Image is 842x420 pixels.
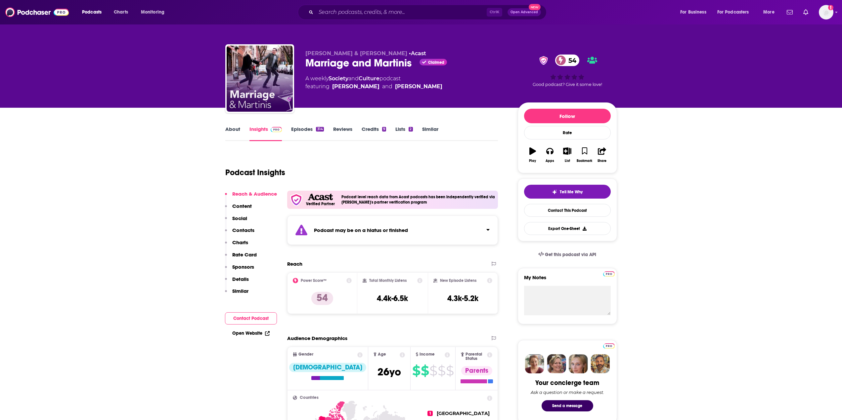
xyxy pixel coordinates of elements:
[510,11,538,14] span: Open Advanced
[362,126,386,141] a: Credits9
[819,5,833,19] span: Logged in as gabrielle.gantz
[422,126,438,141] a: Similar
[287,215,498,245] section: Click to expand status details
[555,55,580,66] a: 54
[421,365,429,376] span: $
[447,293,478,303] h3: 4.3k-5.2k
[232,288,248,294] p: Similar
[114,8,128,17] span: Charts
[225,168,285,177] h1: Podcast Insights
[545,252,596,257] span: Get this podcast via API
[535,379,599,387] div: Your concierge team
[429,365,437,376] span: $
[377,365,401,378] span: 26 yo
[598,159,606,163] div: Share
[531,390,604,395] div: Ask a question or make a request.
[341,195,496,205] h4: Podcast level reach data from Acast podcasts has been independently verified via [PERSON_NAME]'s ...
[438,365,445,376] span: $
[487,8,502,17] span: Ctrl K
[533,247,602,263] a: Get this podcast via API
[232,264,254,270] p: Sponsors
[290,193,303,206] img: verfied icon
[225,288,248,300] button: Similar
[542,400,593,411] button: Send a message
[593,143,610,167] button: Share
[225,126,240,141] a: About
[232,203,252,209] p: Content
[801,7,811,18] a: Show notifications dropdown
[395,83,442,91] a: Adam Silverstein
[382,127,386,132] div: 9
[287,335,347,341] h2: Audience Demographics
[232,330,270,336] a: Open Website
[232,251,257,258] p: Rate Card
[225,239,248,251] button: Charts
[591,354,610,373] img: Jon Profile
[316,127,324,132] div: 314
[461,366,492,375] div: Parents
[333,126,352,141] a: Reviews
[524,274,611,286] label: My Notes
[369,278,407,283] h2: Total Monthly Listens
[5,6,69,19] img: Podchaser - Follow, Share and Rate Podcasts
[552,189,557,195] img: tell me why sparkle
[232,276,249,282] p: Details
[828,5,833,10] svg: Add a profile image
[305,83,442,91] span: featuring
[329,75,348,82] a: Society
[524,109,611,123] button: Follow
[141,8,164,17] span: Monitoring
[759,7,783,18] button: open menu
[525,354,544,373] img: Sydney Profile
[232,191,277,197] p: Reach & Audience
[249,126,282,141] a: InsightsPodchaser Pro
[524,185,611,199] button: tell me why sparkleTell Me Why
[225,312,277,325] button: Contact Podcast
[603,270,615,277] a: Pro website
[314,227,408,233] strong: Podcast may be on a hiatus or finished
[232,227,254,233] p: Contacts
[541,143,558,167] button: Apps
[359,75,379,82] a: Culture
[306,202,335,206] h5: Verified Partner
[300,396,319,400] span: Countries
[225,191,277,203] button: Reach & Audience
[232,239,248,246] p: Charts
[465,352,486,361] span: Parental Status
[420,352,435,357] span: Income
[227,46,293,112] img: Marriage and Martinis
[577,159,592,163] div: Bookmark
[305,50,407,57] span: [PERSON_NAME] & [PERSON_NAME]
[524,143,541,167] button: Play
[524,204,611,217] a: Contact This Podcast
[377,293,408,303] h3: 4.4k-6.5k
[225,264,254,276] button: Sponsors
[411,50,426,57] a: Acast
[440,278,476,283] h2: New Episode Listens
[529,159,536,163] div: Play
[395,126,413,141] a: Lists2
[508,8,541,16] button: Open AdvancedNew
[558,143,576,167] button: List
[562,55,580,66] span: 54
[565,159,570,163] div: List
[446,365,454,376] span: $
[291,126,324,141] a: Episodes314
[382,83,392,91] span: and
[676,7,715,18] button: open menu
[524,222,611,235] button: Export One-Sheet
[569,354,588,373] img: Jules Profile
[225,227,254,239] button: Contacts
[77,7,110,18] button: open menu
[348,75,359,82] span: and
[763,8,775,17] span: More
[547,354,566,373] img: Barbara Profile
[409,127,413,132] div: 2
[409,50,426,57] span: •
[819,5,833,19] img: User Profile
[518,50,617,91] div: verified Badge54Good podcast? Give it some love!
[603,271,615,277] img: Podchaser Pro
[308,194,333,201] img: Acast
